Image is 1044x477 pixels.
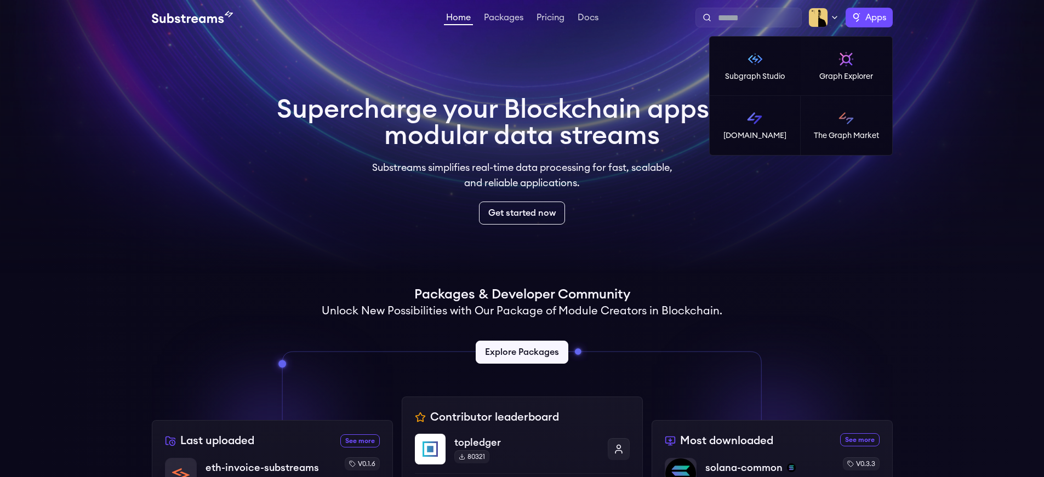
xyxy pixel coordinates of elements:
[476,341,568,364] a: Explore Packages
[852,13,861,22] img: The Graph logo
[723,130,786,141] p: [DOMAIN_NAME]
[843,457,880,470] div: v0.3.3
[837,110,855,127] img: The Graph Market logo
[705,460,783,475] p: solana-common
[345,457,380,470] div: v0.1.6
[808,8,828,27] img: Profile
[415,434,630,473] a: topledgertopledger80321
[865,11,886,24] span: Apps
[364,160,680,191] p: Substreams simplifies real-time data processing for fast, scalable, and reliable applications.
[710,96,801,155] a: [DOMAIN_NAME]
[340,434,380,447] a: See more recently uploaded packages
[479,202,565,225] a: Get started now
[277,96,768,149] h1: Supercharge your Blockchain apps with modular data streams
[444,13,473,25] a: Home
[840,433,880,446] a: See more most downloaded packages
[787,463,796,472] img: solana
[725,71,785,82] p: Subgraph Studio
[746,50,764,68] img: Subgraph Studio logo
[152,11,233,24] img: Substream's logo
[710,37,801,96] a: Subgraph Studio
[801,37,892,96] a: Graph Explorer
[414,286,630,303] h1: Packages & Developer Community
[415,434,446,464] img: topledger
[819,71,873,82] p: Graph Explorer
[454,450,489,463] div: 80321
[837,50,855,68] img: Graph Explorer logo
[575,13,601,24] a: Docs
[814,130,879,141] p: The Graph Market
[322,303,722,319] h2: Unlock New Possibilities with Our Package of Module Creators in Blockchain.
[534,13,567,24] a: Pricing
[801,96,892,155] a: The Graph Market
[454,435,599,450] p: topledger
[482,13,526,24] a: Packages
[746,110,763,127] img: Substreams logo
[206,460,319,475] p: eth-invoice-substreams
